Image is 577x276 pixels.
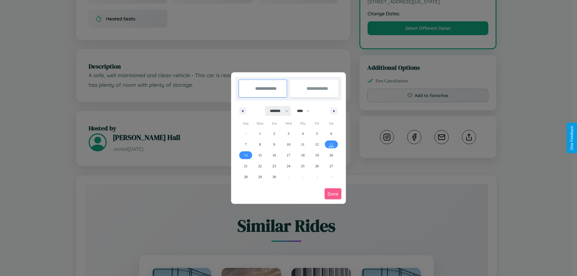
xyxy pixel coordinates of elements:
[324,150,338,161] button: 20
[259,139,261,150] span: 8
[273,171,276,182] span: 30
[315,161,319,171] span: 26
[329,150,333,161] span: 20
[245,139,247,150] span: 7
[239,171,253,182] button: 28
[316,128,318,139] span: 5
[267,128,281,139] button: 2
[259,128,261,139] span: 1
[244,171,248,182] span: 28
[310,119,324,128] span: Fri
[239,139,253,150] button: 7
[296,150,310,161] button: 18
[301,161,304,171] span: 25
[253,128,267,139] button: 1
[258,171,262,182] span: 29
[239,161,253,171] button: 21
[239,119,253,128] span: Sun
[273,139,275,150] span: 9
[296,161,310,171] button: 25
[239,150,253,161] button: 14
[325,188,341,199] button: Done
[296,119,310,128] span: Thu
[253,119,267,128] span: Mon
[315,139,319,150] span: 12
[287,139,290,150] span: 10
[253,171,267,182] button: 29
[329,161,333,171] span: 27
[273,150,276,161] span: 16
[330,128,332,139] span: 6
[281,150,295,161] button: 17
[288,128,289,139] span: 3
[296,139,310,150] button: 11
[296,128,310,139] button: 4
[244,161,248,171] span: 21
[302,128,304,139] span: 4
[301,139,305,150] span: 11
[267,161,281,171] button: 23
[273,161,276,171] span: 23
[287,150,290,161] span: 17
[281,139,295,150] button: 10
[310,161,324,171] button: 26
[324,139,338,150] button: 13
[258,161,262,171] span: 22
[281,119,295,128] span: Wed
[267,139,281,150] button: 9
[310,150,324,161] button: 19
[267,171,281,182] button: 30
[258,150,262,161] span: 15
[253,161,267,171] button: 22
[329,139,333,150] span: 13
[324,119,338,128] span: Sat
[310,128,324,139] button: 5
[244,150,248,161] span: 14
[267,150,281,161] button: 16
[281,128,295,139] button: 3
[315,150,319,161] span: 19
[273,128,275,139] span: 2
[324,161,338,171] button: 27
[301,150,304,161] span: 18
[570,126,574,150] div: Give Feedback
[310,139,324,150] button: 12
[253,139,267,150] button: 8
[287,161,290,171] span: 24
[253,150,267,161] button: 15
[281,161,295,171] button: 24
[267,119,281,128] span: Tue
[324,128,338,139] button: 6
